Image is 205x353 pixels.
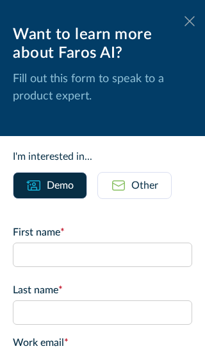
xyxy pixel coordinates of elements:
label: Last name [13,282,192,298]
div: Demo [47,178,74,193]
label: First name [13,225,192,240]
p: Fill out this form to speak to a product expert. [13,71,192,105]
div: I'm interested in... [13,149,192,164]
label: Work email [13,335,192,350]
div: Want to learn more about Faros AI? [13,26,192,63]
div: Other [131,178,158,193]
